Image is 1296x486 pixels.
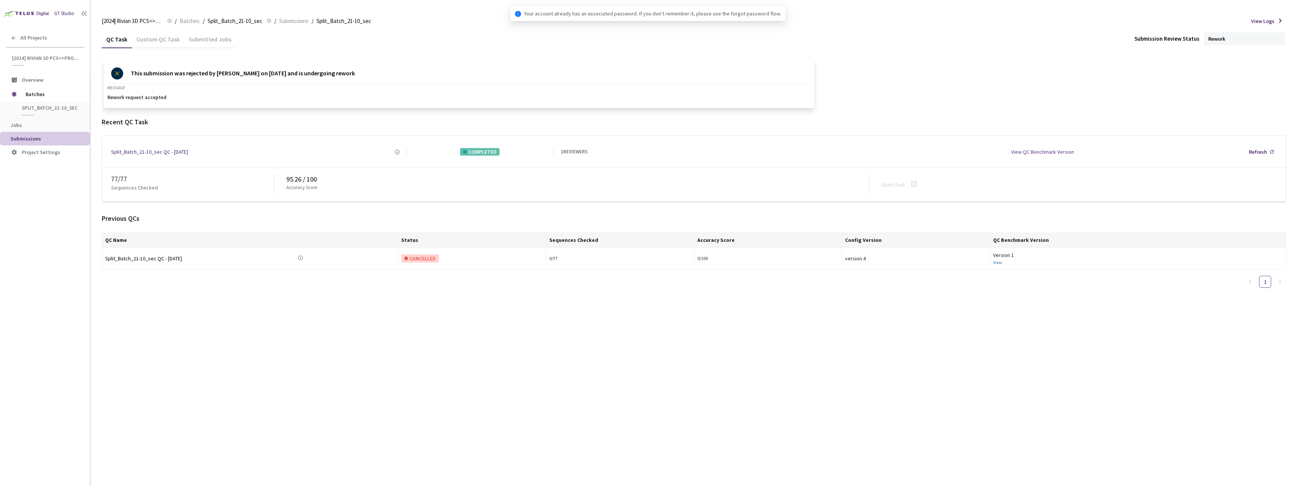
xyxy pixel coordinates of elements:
[312,17,313,26] li: /
[180,17,200,26] span: Batches
[881,181,905,188] a: Open Task
[1011,148,1074,156] div: View QC Benchmark Version
[1274,276,1286,288] li: Next Page
[22,76,43,83] span: Overview
[1274,276,1286,288] button: right
[26,87,77,102] span: Batches
[102,233,398,248] th: QC Name
[549,255,691,262] div: 0 / 77
[102,214,1286,223] div: Previous QCs
[107,94,810,101] p: Rework request accepted
[842,233,990,248] th: Config Version
[274,17,276,26] li: /
[105,254,211,263] div: Split_Batch_21-10_sec QC - [DATE]
[1248,280,1252,284] span: left
[1259,276,1271,287] a: 1
[178,17,201,25] a: Batches
[524,9,781,18] span: Your account already has an associated password. If you don't remember it, please use the forgot ...
[398,233,546,248] th: Status
[993,260,1002,265] a: View
[203,17,205,26] li: /
[990,233,1286,248] th: QC Benchmark Version
[286,174,869,184] div: 95.26 / 100
[12,55,79,61] span: [2024] Rivian 3D PCS<>Production
[111,148,188,156] a: Split_Batch_21-10_sec QC - [DATE]
[1249,148,1267,156] div: Refresh
[845,254,987,263] div: version 4
[515,11,521,17] span: info-circle
[1278,280,1282,284] span: right
[20,35,47,41] span: All Projects
[111,174,274,184] div: 77 / 77
[1244,276,1256,288] li: Previous Page
[54,10,74,17] div: GT Studio
[102,17,163,26] span: [2024] Rivian 3D PCS<>Production
[1134,35,1200,43] div: Submission Review Status
[102,35,132,48] div: QC Task
[102,117,1286,127] div: Recent QC Task
[316,17,371,26] span: Split_Batch_21-10_sec
[694,233,842,248] th: Accuracy Score
[561,148,588,156] div: 1 REVIEWERS
[278,17,310,25] a: Submissions
[11,122,22,128] span: Jobs
[175,17,177,26] li: /
[697,255,839,262] div: 0/100
[22,105,78,111] span: Split_Batch_21-10_sec
[1259,276,1271,288] li: 1
[1244,276,1256,288] button: left
[22,149,60,156] span: Project Settings
[279,17,309,26] span: Submissions
[546,233,694,248] th: Sequences Checked
[993,251,1283,259] div: Version 1
[184,35,236,48] div: Submitted Jobs
[401,254,439,263] div: CANCELLED
[111,184,158,191] p: Sequences Checked
[132,35,184,48] div: Custom QC Task
[107,86,810,90] p: MESSAGE
[1251,17,1275,25] span: View Logs
[208,17,262,26] span: Split_Batch_21-10_sec
[131,67,355,79] p: This submission was rejected by [PERSON_NAME] on [DATE] and is undergoing rework
[11,135,41,142] span: Submissions
[460,148,500,156] div: COMPLETED
[286,184,317,191] p: Accuracy Score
